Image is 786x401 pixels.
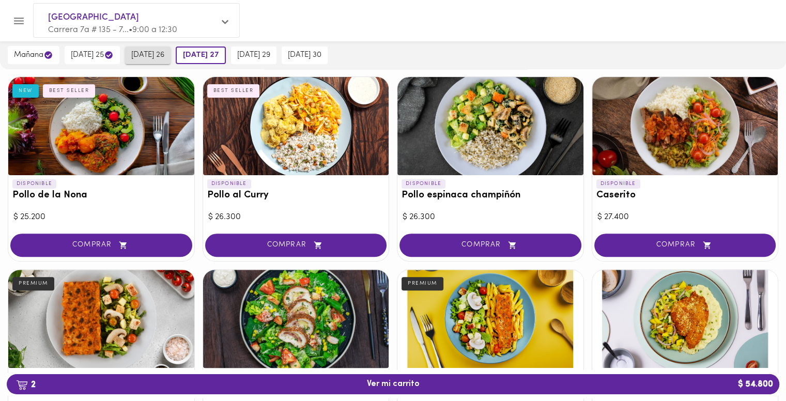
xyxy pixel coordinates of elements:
div: $ 27.400 [597,211,773,223]
h3: Pollo espinaca champiñón [402,190,579,201]
button: COMPRAR [10,234,192,257]
p: DISPONIBLE [207,179,251,189]
span: Carrera 7a # 135 - 7... • 9:00 a 12:30 [48,26,177,34]
div: BEST SELLER [43,84,96,98]
span: COMPRAR [607,241,763,250]
p: DISPONIBLE [596,179,640,189]
span: [DATE] 27 [183,51,219,60]
span: COMPRAR [412,241,568,250]
div: NEW [12,84,39,98]
span: [GEOGRAPHIC_DATA] [48,11,214,24]
div: Tilapia parmesana [592,270,778,368]
b: 2 [10,378,42,391]
span: COMPRAR [23,241,179,250]
span: [DATE] 26 [131,51,164,60]
div: Pollo al Curry [203,77,389,175]
div: Salmón toscana [397,270,583,368]
button: COMPRAR [399,234,581,257]
div: Pollo espinaca champiñón [397,77,583,175]
iframe: Messagebird Livechat Widget [726,341,776,391]
button: [DATE] 27 [176,47,226,64]
div: Pollo de la Nona [8,77,194,175]
div: Ensalada Cordon Bleu [203,270,389,368]
h3: Pollo al Curry [207,190,385,201]
button: 2Ver mi carrito$ 54.800 [7,374,779,394]
button: [DATE] 30 [282,47,328,64]
h3: Caserito [596,190,774,201]
button: [DATE] 26 [125,47,171,64]
div: PREMIUM [12,277,54,290]
button: [DATE] 29 [231,47,276,64]
span: COMPRAR [218,241,374,250]
span: [DATE] 25 [71,50,114,60]
div: $ 26.300 [208,211,384,223]
p: DISPONIBLE [12,179,56,189]
h3: Pollo de la Nona [12,190,190,201]
div: BEST SELLER [207,84,260,98]
button: mañana [8,46,59,64]
button: COMPRAR [594,234,776,257]
div: $ 26.300 [403,211,578,223]
button: Menu [6,8,32,34]
div: PREMIUM [402,277,443,290]
div: $ 25.200 [13,211,189,223]
div: Caserito [592,77,778,175]
span: Ver mi carrito [367,379,420,389]
span: [DATE] 30 [288,51,321,60]
img: cart.png [16,380,28,390]
span: [DATE] 29 [237,51,270,60]
p: DISPONIBLE [402,179,445,189]
span: mañana [14,50,53,60]
button: COMPRAR [205,234,387,257]
div: Lasagna Mixta [8,270,194,368]
button: [DATE] 25 [65,46,120,64]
